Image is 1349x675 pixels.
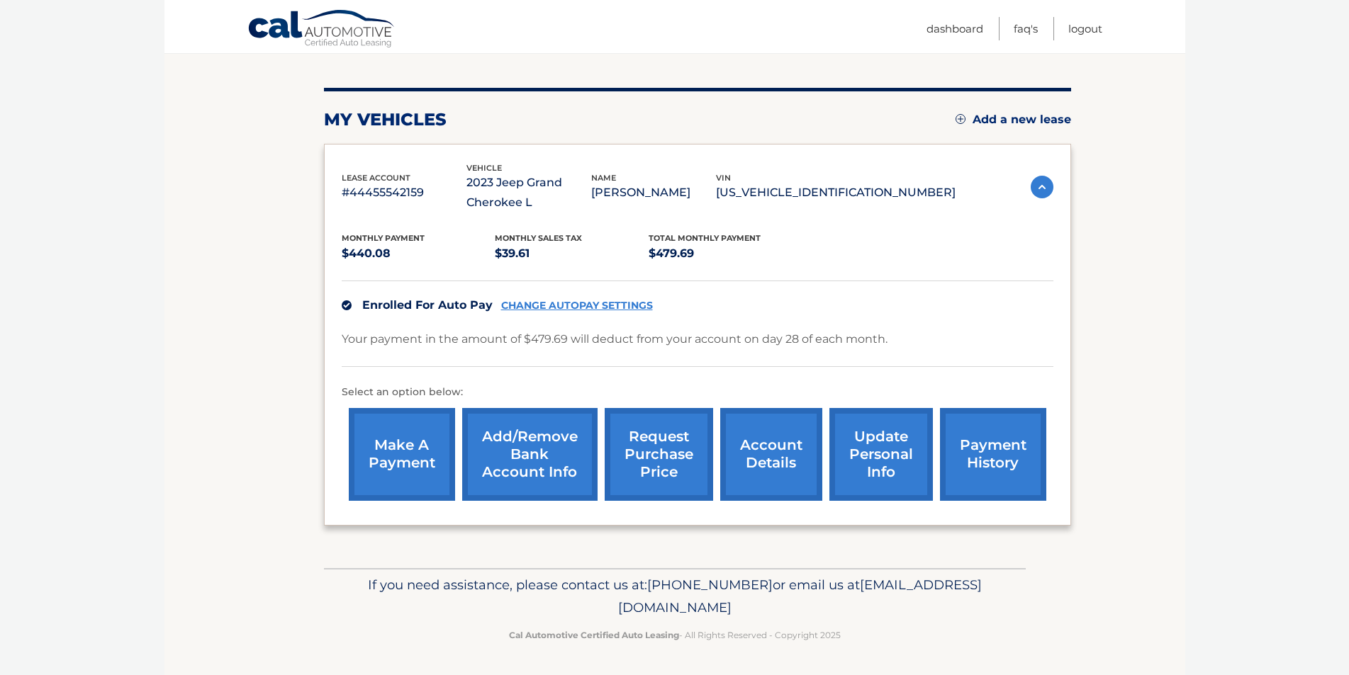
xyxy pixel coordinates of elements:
[591,183,716,203] p: [PERSON_NAME]
[1031,176,1053,198] img: accordion-active.svg
[720,408,822,501] a: account details
[342,233,425,243] span: Monthly Payment
[362,298,493,312] span: Enrolled For Auto Pay
[649,244,802,263] p: $479.69
[649,233,761,243] span: Total Monthly Payment
[1014,17,1038,40] a: FAQ's
[247,9,396,50] a: Cal Automotive
[1068,17,1102,40] a: Logout
[342,300,352,310] img: check.svg
[591,173,616,183] span: name
[940,408,1046,501] a: payment history
[324,109,447,130] h2: my vehicles
[501,300,653,312] a: CHANGE AUTOPAY SETTINGS
[495,233,582,243] span: Monthly sales Tax
[509,630,679,640] strong: Cal Automotive Certified Auto Leasing
[495,244,649,263] p: $39.61
[342,183,466,203] p: #44455542159
[342,173,410,183] span: lease account
[466,173,591,212] p: 2023 Jeep Grand Cherokee L
[956,113,1071,127] a: Add a new lease
[342,329,888,349] p: Your payment in the amount of $479.69 will deduct from your account on day 28 of each month.
[333,628,1017,642] p: - All Rights Reserved - Copyright 2025
[466,163,502,173] span: vehicle
[342,244,496,263] p: $440.08
[716,183,956,203] p: [US_VEHICLE_IDENTIFICATION_NUMBER]
[342,384,1053,401] p: Select an option below:
[605,408,713,501] a: request purchase price
[647,577,773,593] span: [PHONE_NUMBER]
[462,408,598,501] a: Add/Remove bank account info
[927,17,983,40] a: Dashboard
[956,114,965,124] img: add.svg
[829,408,933,501] a: update personal info
[349,408,455,501] a: make a payment
[333,574,1017,619] p: If you need assistance, please contact us at: or email us at
[716,173,731,183] span: vin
